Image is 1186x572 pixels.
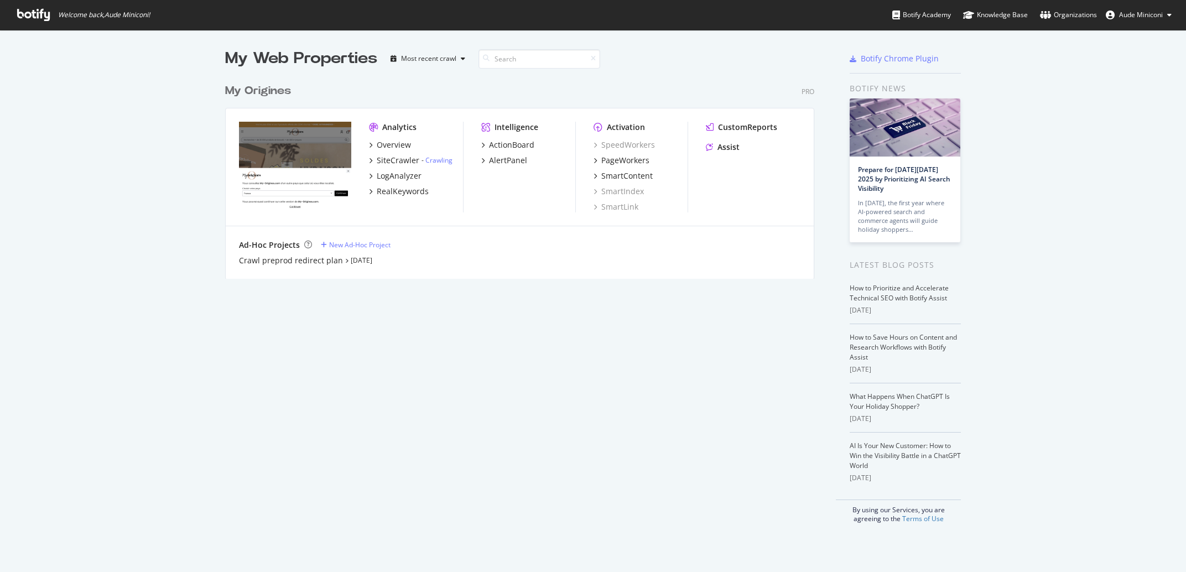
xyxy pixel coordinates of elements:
div: Overview [377,139,411,150]
div: Pro [802,87,814,96]
div: LogAnalyzer [377,170,422,181]
div: - [422,155,452,165]
a: AI Is Your New Customer: How to Win the Visibility Battle in a ChatGPT World [850,441,961,470]
div: SiteCrawler [377,155,419,166]
a: [DATE] [351,256,372,265]
a: Crawl preprod redirect plan [239,255,343,266]
a: SmartLink [594,201,638,212]
div: Latest Blog Posts [850,259,961,271]
a: My Origines [225,83,295,99]
div: Most recent crawl [401,55,456,62]
div: CustomReports [718,122,777,133]
div: New Ad-Hoc Project [329,240,391,249]
a: Prepare for [DATE][DATE] 2025 by Prioritizing AI Search Visibility [858,165,950,193]
a: How to Save Hours on Content and Research Workflows with Botify Assist [850,332,957,362]
div: Botify news [850,82,961,95]
a: LogAnalyzer [369,170,422,181]
div: ActionBoard [489,139,534,150]
div: grid [225,70,823,279]
div: Botify Chrome Plugin [861,53,939,64]
a: SiteCrawler- Crawling [369,155,452,166]
img: my-origines.com [239,122,351,211]
a: SmartIndex [594,186,644,197]
a: CustomReports [706,122,777,133]
img: Prepare for Black Friday 2025 by Prioritizing AI Search Visibility [850,98,960,157]
a: PageWorkers [594,155,649,166]
a: Terms of Use [902,514,944,523]
div: Knowledge Base [963,9,1028,20]
div: Assist [717,142,740,153]
div: PageWorkers [601,155,649,166]
div: [DATE] [850,473,961,483]
div: Activation [607,122,645,133]
div: In [DATE], the first year where AI-powered search and commerce agents will guide holiday shoppers… [858,199,952,234]
div: My Web Properties [225,48,377,70]
div: My Origines [225,83,291,99]
a: Botify Chrome Plugin [850,53,939,64]
div: By using our Services, you are agreeing to the [836,500,961,523]
div: Organizations [1040,9,1097,20]
a: SmartContent [594,170,653,181]
div: RealKeywords [377,186,429,197]
a: How to Prioritize and Accelerate Technical SEO with Botify Assist [850,283,949,303]
a: Crawling [425,155,452,165]
a: AlertPanel [481,155,527,166]
div: SmartContent [601,170,653,181]
a: ActionBoard [481,139,534,150]
span: Aude Miniconi [1119,10,1163,19]
div: Analytics [382,122,417,133]
a: SpeedWorkers [594,139,655,150]
div: [DATE] [850,305,961,315]
a: RealKeywords [369,186,429,197]
a: New Ad-Hoc Project [321,240,391,249]
div: Botify Academy [892,9,951,20]
button: Aude Miniconi [1097,6,1180,24]
span: Welcome back, Aude Miniconi ! [58,11,150,19]
div: Ad-Hoc Projects [239,240,300,251]
a: What Happens When ChatGPT Is Your Holiday Shopper? [850,392,950,411]
div: Intelligence [495,122,538,133]
a: Overview [369,139,411,150]
a: Assist [706,142,740,153]
div: [DATE] [850,365,961,375]
button: Most recent crawl [386,50,470,67]
div: AlertPanel [489,155,527,166]
input: Search [478,49,600,69]
div: [DATE] [850,414,961,424]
